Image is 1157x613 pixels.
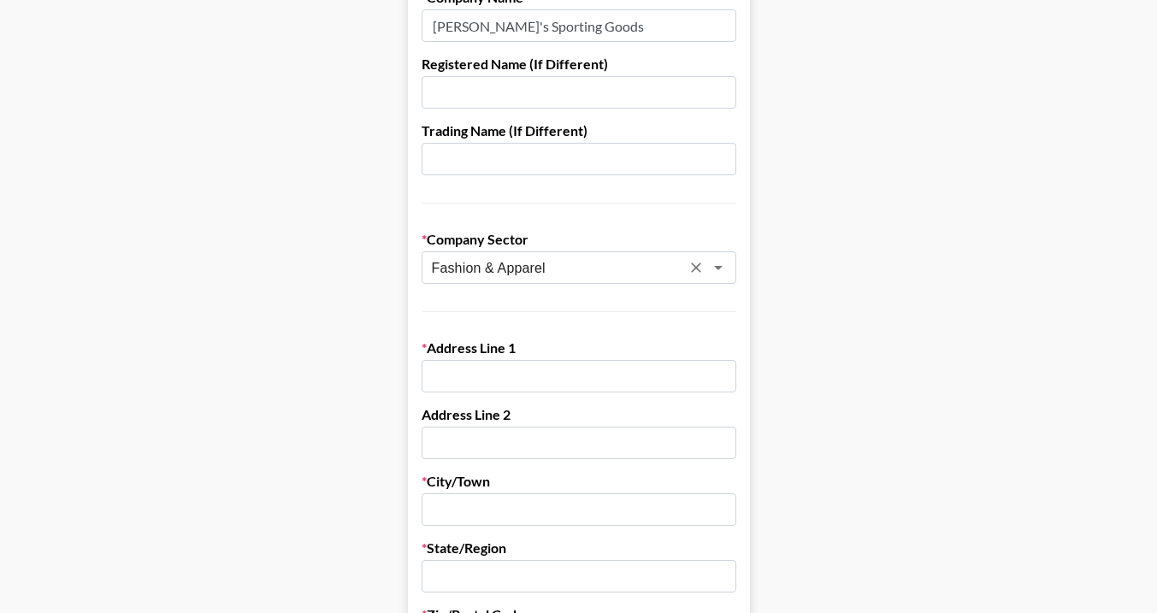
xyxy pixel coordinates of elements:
[422,339,736,357] label: Address Line 1
[422,406,736,423] label: Address Line 2
[422,473,736,490] label: City/Town
[684,256,708,280] button: Clear
[422,122,736,139] label: Trading Name (If Different)
[706,256,730,280] button: Open
[422,56,736,73] label: Registered Name (If Different)
[422,539,736,557] label: State/Region
[422,231,736,248] label: Company Sector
